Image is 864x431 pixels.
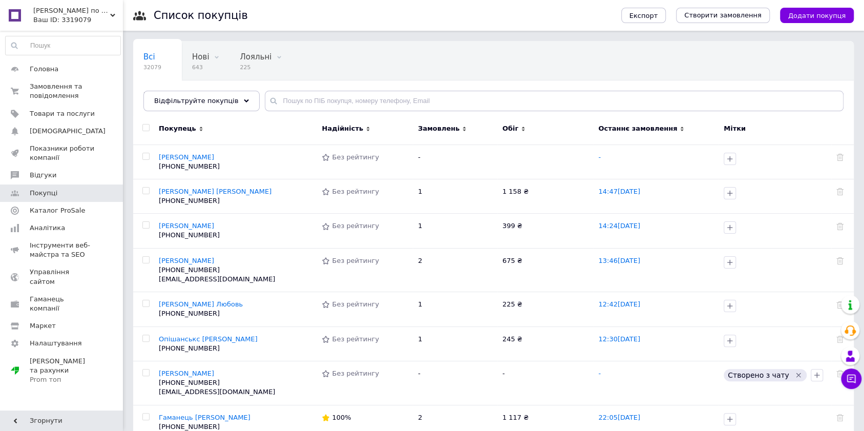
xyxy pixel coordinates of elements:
div: 1 158 ₴ [502,187,588,196]
span: Відгуки [30,171,56,180]
div: Видалити [836,153,844,162]
span: Створено з чату [728,371,789,379]
span: Без рейтингу [332,370,379,377]
span: Мітки [724,125,746,132]
span: [PHONE_NUMBER] [159,423,220,430]
button: Експорт [621,8,666,23]
td: - [413,145,497,179]
span: Замовлення та повідомлення [30,82,95,100]
input: Пошук по ПІБ покупця, номеру телефону, Email [265,91,844,111]
span: Замовлень [418,124,459,133]
span: Створити замовлення [684,11,762,20]
span: [PERSON_NAME] [PERSON_NAME] [159,188,271,195]
a: [PERSON_NAME] [159,257,214,264]
span: [PHONE_NUMBER] [159,344,220,352]
span: [PERSON_NAME] та рахунки [30,357,95,385]
span: [PHONE_NUMBER] [159,310,220,317]
span: Неактивні [143,91,184,100]
span: Без рейтингу [332,335,379,343]
div: Видалити [836,256,844,265]
span: 2 [418,414,422,421]
span: Інструменти веб-майстра та SEO [30,241,95,259]
span: Головна [30,65,58,74]
span: 2 [418,257,422,264]
a: 22:05[DATE] [598,414,640,421]
span: Останнє замовлення [598,124,677,133]
button: Додати покупця [780,8,854,23]
span: Без рейтингу [332,188,379,195]
span: Додати покупця [788,12,846,19]
span: 225 [240,64,271,71]
td: - [413,361,497,405]
div: Видалити [836,187,844,196]
span: Без рейтингу [332,222,379,230]
div: Видалити [836,221,844,231]
span: 1 [418,335,422,343]
span: 100% [332,414,351,421]
span: 1 [418,188,422,195]
a: 14:47[DATE] [598,188,640,195]
span: [PERSON_NAME] [159,370,214,377]
a: 12:42[DATE] [598,300,640,308]
div: 245 ₴ [502,335,588,344]
span: Malyi Картини по номерах [33,6,110,15]
span: Каталог ProSale [30,206,85,215]
button: Чат з покупцем [841,368,861,389]
div: Видалити [836,413,844,422]
div: 1 117 ₴ [502,413,588,422]
h1: Список покупців [154,9,248,22]
input: Пошук [6,36,120,55]
a: [PERSON_NAME] [159,222,214,230]
span: [PHONE_NUMBER] [159,162,220,170]
a: 14:24[DATE] [598,222,640,230]
a: Гаманець [PERSON_NAME] [159,414,250,421]
span: Покупці [30,189,57,198]
a: 13:46[DATE] [598,257,640,264]
a: - [598,370,601,377]
span: 643 [192,64,209,71]
span: [PHONE_NUMBER] [159,379,220,386]
span: Гаманець компанії [30,295,95,313]
span: Без рейтингу [332,300,379,308]
span: Експорт [629,12,658,19]
span: Аналітика [30,223,65,233]
span: Надійність [322,124,363,133]
span: [EMAIL_ADDRESS][DOMAIN_NAME] [159,275,275,283]
div: 399 ₴ [502,221,588,231]
span: 1 [418,222,422,230]
a: Створити замовлення [676,8,770,23]
span: Обіг [502,124,518,133]
div: Ваш ID: 3319079 [33,15,123,25]
span: Без рейтингу [332,153,379,161]
a: Опішанськс [PERSON_NAME] [159,335,258,343]
span: Налаштування [30,339,82,348]
span: Показники роботи компанії [30,144,95,162]
span: Відфільтруйте покупців [154,97,239,105]
span: [PHONE_NUMBER] [159,266,220,274]
td: - [497,361,594,405]
div: Prom топ [30,375,95,384]
span: Управління сайтом [30,268,95,286]
span: [EMAIL_ADDRESS][DOMAIN_NAME] [159,388,275,396]
div: Видалити [836,369,844,378]
div: 225 ₴ [502,300,588,309]
span: Без рейтингу [332,257,379,264]
a: [PERSON_NAME] Любовь [159,300,243,308]
span: [PHONE_NUMBER] [159,197,220,204]
span: 32079 [143,64,161,71]
span: Покупець [159,124,196,133]
a: - [598,153,601,161]
div: 675 ₴ [502,256,588,265]
a: [PERSON_NAME] [159,153,214,161]
div: Видалити [836,335,844,344]
span: [PHONE_NUMBER] [159,231,220,239]
span: Всі [143,52,155,61]
span: Лояльні [240,52,271,61]
span: 1 [418,300,422,308]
